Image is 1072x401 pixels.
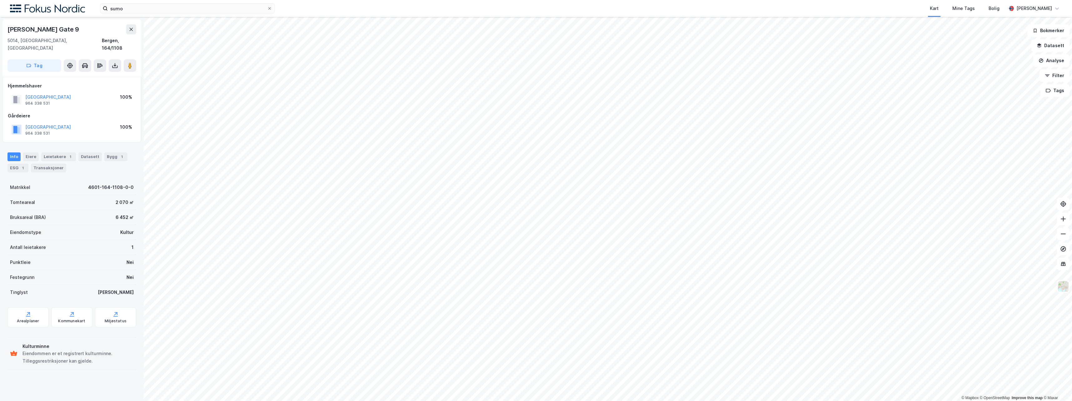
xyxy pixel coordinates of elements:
div: ESG [7,164,28,172]
div: Bygg [104,152,127,161]
div: Eiere [23,152,39,161]
img: Z [1057,280,1069,292]
iframe: Chat Widget [1041,371,1072,401]
input: Søk på adresse, matrikkel, gårdeiere, leietakere eller personer [108,4,267,13]
button: Tag [7,59,61,72]
div: Tinglyst [10,289,28,296]
div: Tomteareal [10,199,35,206]
a: OpenStreetMap [980,396,1010,400]
div: 2 070 ㎡ [116,199,134,206]
a: Improve this map [1012,396,1043,400]
div: Miljøstatus [105,319,127,324]
div: Kart [930,5,939,12]
div: Mine Tags [952,5,975,12]
div: Matrikkel [10,184,30,191]
div: Kultur [120,229,134,236]
div: 1 [20,165,26,171]
div: 5014, [GEOGRAPHIC_DATA], [GEOGRAPHIC_DATA] [7,37,102,52]
div: Festegrunn [10,274,34,281]
div: Kontrollprogram for chat [1041,371,1072,401]
div: Info [7,152,21,161]
div: Nei [127,274,134,281]
div: [PERSON_NAME] Gate 9 [7,24,80,34]
div: 964 338 531 [25,101,50,106]
div: Antall leietakere [10,244,46,251]
div: 1 [67,154,73,160]
div: Kommunekart [58,319,85,324]
div: Bolig [989,5,1000,12]
div: Bergen, 164/1108 [102,37,136,52]
div: Nei [127,259,134,266]
a: Mapbox [961,396,979,400]
div: Bruksareal (BRA) [10,214,46,221]
div: Punktleie [10,259,31,266]
div: 1 [119,154,125,160]
div: 6 452 ㎡ [116,214,134,221]
div: Leietakere [41,152,76,161]
button: Analyse [1033,54,1070,67]
div: Hjemmelshaver [8,82,136,90]
div: [PERSON_NAME] [1016,5,1052,12]
div: 964 338 531 [25,131,50,136]
div: Eiendommen er et registrert kulturminne. Tilleggsrestriksjoner kan gjelde. [22,350,134,365]
div: Transaksjoner [31,164,66,172]
div: Eiendomstype [10,229,41,236]
div: Arealplaner [17,319,39,324]
div: 100% [120,123,132,131]
button: Tags [1040,84,1070,97]
button: Datasett [1031,39,1070,52]
div: Kulturminne [22,343,134,350]
button: Filter [1040,69,1070,82]
button: Bokmerker [1027,24,1070,37]
div: 100% [120,93,132,101]
div: Gårdeiere [8,112,136,120]
img: fokus-nordic-logo.8a93422641609758e4ac.png [10,4,85,13]
div: 4601-164-1108-0-0 [88,184,134,191]
div: Datasett [78,152,102,161]
div: [PERSON_NAME] [98,289,134,296]
div: 1 [132,244,134,251]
